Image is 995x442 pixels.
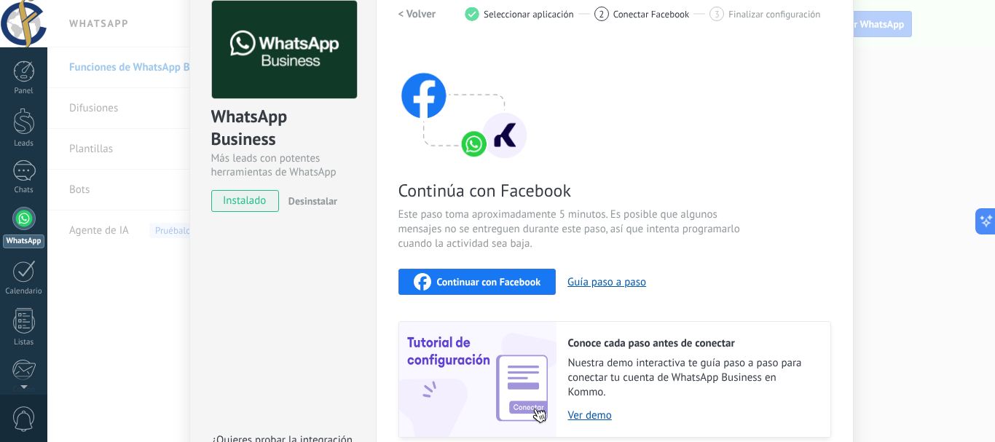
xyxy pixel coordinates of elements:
[212,190,278,212] span: instalado
[3,87,45,96] div: Panel
[599,8,604,20] span: 2
[288,194,337,208] span: Desinstalar
[398,44,530,161] img: connect with facebook
[3,186,45,195] div: Chats
[398,269,557,295] button: Continuar con Facebook
[398,7,436,21] h2: < Volver
[568,356,816,400] span: Nuestra demo interactiva te guía paso a paso para conectar tu cuenta de WhatsApp Business en Kommo.
[715,8,720,20] span: 3
[567,275,646,289] button: Guía paso a paso
[398,1,436,27] button: < Volver
[728,9,820,20] span: Finalizar configuración
[3,139,45,149] div: Leads
[568,409,816,422] a: Ver demo
[212,1,357,99] img: logo_main.png
[3,338,45,347] div: Listas
[211,151,355,179] div: Más leads con potentes herramientas de WhatsApp
[3,287,45,296] div: Calendario
[398,208,745,251] span: Este paso toma aproximadamente 5 minutos. Es posible que algunos mensajes no se entreguen durante...
[613,9,690,20] span: Conectar Facebook
[437,277,541,287] span: Continuar con Facebook
[3,234,44,248] div: WhatsApp
[398,179,745,202] span: Continúa con Facebook
[568,336,816,350] h2: Conoce cada paso antes de conectar
[283,190,337,212] button: Desinstalar
[211,105,355,151] div: WhatsApp Business
[484,9,574,20] span: Seleccionar aplicación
